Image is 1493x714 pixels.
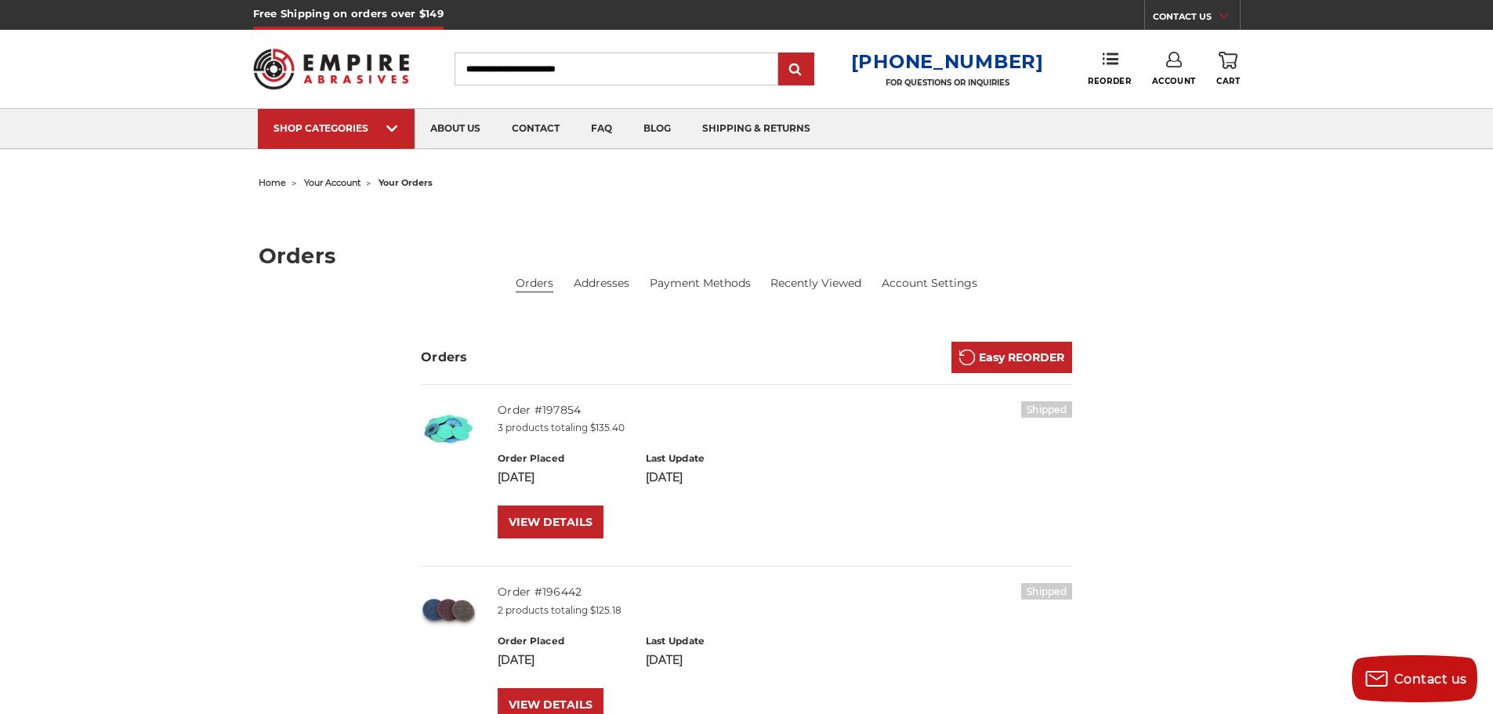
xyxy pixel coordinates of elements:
h6: Shipped [1021,583,1072,600]
a: CONTACT US [1153,8,1240,30]
span: Cart [1216,76,1240,86]
li: Orders [516,275,553,292]
a: Recently Viewed [770,275,861,292]
a: Reorder [1088,52,1131,85]
p: 3 products totaling $135.40 [498,421,1072,435]
span: [DATE] [498,653,535,667]
img: Empire Abrasives [253,38,410,100]
input: Submit [781,54,812,85]
a: [PHONE_NUMBER] [851,50,1044,73]
h1: Orders [259,245,1235,266]
span: [DATE] [498,470,535,484]
span: Account [1152,76,1196,86]
a: VIEW DETAILS [498,506,603,538]
span: Contact us [1394,672,1467,687]
a: Addresses [574,275,629,292]
a: home [259,177,286,188]
a: contact [496,109,575,149]
a: shipping & returns [687,109,826,149]
h6: Order Placed [498,451,629,466]
button: Contact us [1352,655,1477,702]
span: [DATE] [646,470,683,484]
span: Reorder [1088,76,1131,86]
h3: Orders [421,348,468,367]
a: Cart [1216,52,1240,86]
span: [DATE] [646,653,683,667]
div: SHOP CATEGORIES [274,122,399,134]
span: your orders [379,177,433,188]
h6: Shipped [1021,401,1072,418]
img: 3 Inch Quick Change Discs with Grinding Aid [421,401,476,456]
h6: Order Placed [498,634,629,648]
a: Order #197854 [498,403,581,417]
a: your account [304,177,361,188]
a: about us [415,109,496,149]
a: faq [575,109,628,149]
a: Payment Methods [650,275,751,292]
a: Easy REORDER [951,342,1072,373]
img: 3-inch surface conditioning quick change disc by Black Hawk Abrasives [421,583,476,638]
a: Account Settings [882,275,977,292]
h6: Last Update [646,634,777,648]
a: blog [628,109,687,149]
p: 2 products totaling $125.18 [498,603,1072,618]
p: FOR QUESTIONS OR INQUIRIES [851,78,1044,88]
h6: Last Update [646,451,777,466]
a: Order #196442 [498,585,582,599]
